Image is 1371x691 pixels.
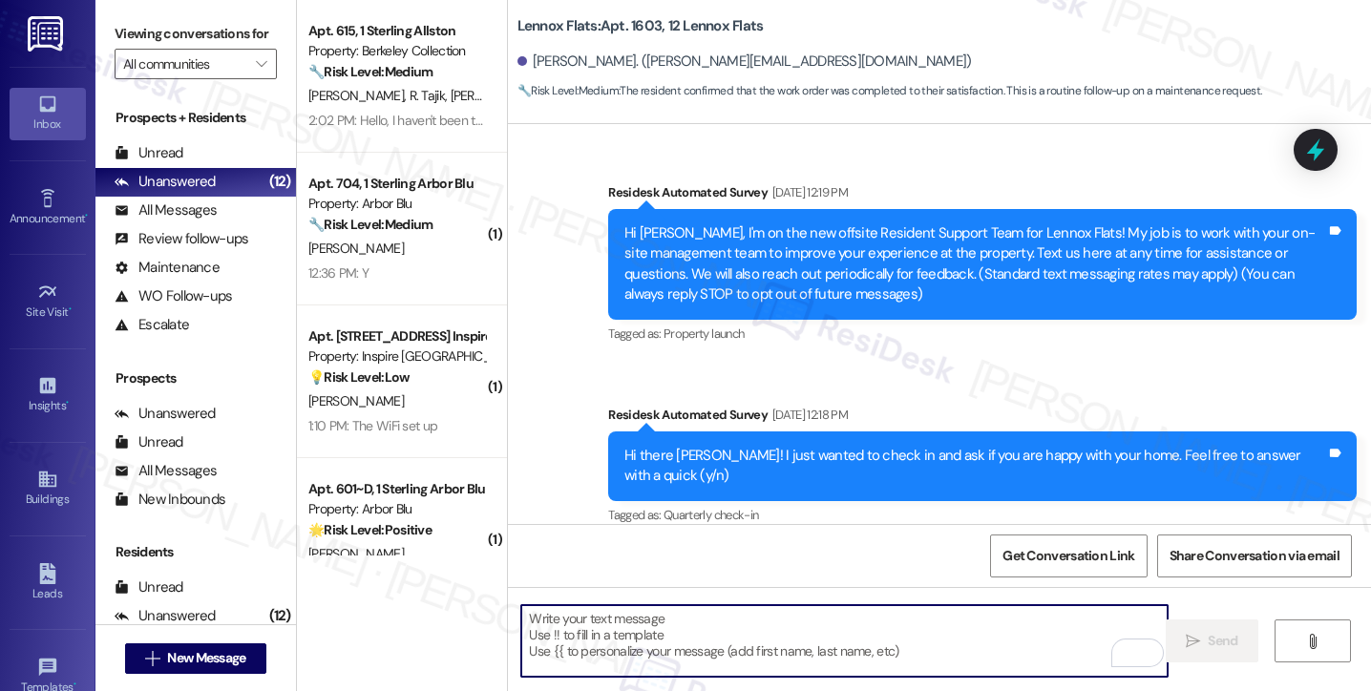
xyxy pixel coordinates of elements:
[125,643,266,674] button: New Message
[308,264,369,282] div: 12:36 PM: Y
[517,81,1262,101] span: : The resident confirmed that the work order was completed to their satisfaction. This is a routi...
[115,172,216,192] div: Unanswered
[115,258,220,278] div: Maintenance
[95,108,296,128] div: Prospects + Residents
[1305,634,1319,649] i: 
[517,16,764,36] b: Lennox Flats: Apt. 1603, 12 Lennox Flats
[608,501,1357,529] div: Tagged as:
[1157,534,1352,577] button: Share Conversation via email
[115,461,217,481] div: All Messages
[115,404,216,424] div: Unanswered
[664,507,758,523] span: Quarterly check-in
[10,557,86,609] a: Leads
[308,194,485,214] div: Property: Arbor Blu
[517,52,972,72] div: [PERSON_NAME]. ([PERSON_NAME][EMAIL_ADDRESS][DOMAIN_NAME])
[115,490,225,510] div: New Inbounds
[308,174,485,194] div: Apt. 704, 1 Sterling Arbor Blu
[768,405,848,425] div: [DATE] 12:18 PM
[1170,546,1339,566] span: Share Conversation via email
[308,392,404,409] span: [PERSON_NAME]
[115,606,216,626] div: Unanswered
[115,577,183,597] div: Unread
[95,368,296,388] div: Prospects
[409,87,450,104] span: R. Tajik
[115,143,183,163] div: Unread
[308,63,432,80] strong: 🔧 Risk Level: Medium
[1186,634,1200,649] i: 
[768,182,848,202] div: [DATE] 12:19 PM
[74,678,76,691] span: •
[308,417,437,434] div: 1:10 PM: The WiFi set up
[608,320,1357,347] div: Tagged as:
[450,87,545,104] span: [PERSON_NAME]
[308,87,410,104] span: [PERSON_NAME]
[990,534,1147,577] button: Get Conversation Link
[115,229,248,249] div: Review follow-ups
[256,56,266,72] i: 
[85,209,88,222] span: •
[10,88,86,139] a: Inbox
[308,479,485,499] div: Apt. 601~D, 1 Sterling Arbor Blu
[521,605,1167,677] textarea: To enrich screen reader interactions, please activate Accessibility in Grammarly extension settings
[308,545,404,562] span: [PERSON_NAME]
[624,446,1326,487] div: Hi there [PERSON_NAME]! I just wanted to check in and ask if you are happy with your home. Feel f...
[308,326,485,346] div: Apt. [STREET_ADDRESS] Inspire Homes [GEOGRAPHIC_DATA]
[624,223,1326,305] div: Hi [PERSON_NAME], I'm on the new offsite Resident Support Team for Lennox Flats! My job is to wor...
[1002,546,1134,566] span: Get Conversation Link
[66,396,69,409] span: •
[608,405,1357,431] div: Residesk Automated Survey
[308,112,933,129] div: 2:02 PM: Hello, I haven't been to the study area since to test the WiFi but I will go hopefully l...
[308,346,485,366] div: Property: Inspire [GEOGRAPHIC_DATA]
[264,601,296,631] div: (12)
[123,49,246,79] input: All communities
[115,200,217,220] div: All Messages
[1208,631,1237,651] span: Send
[28,16,67,52] img: ResiDesk Logo
[1166,619,1258,662] button: Send
[308,499,485,519] div: Property: Arbor Blu
[264,167,296,197] div: (12)
[95,542,296,562] div: Residents
[10,463,86,514] a: Buildings
[167,648,245,668] span: New Message
[115,19,277,49] label: Viewing conversations for
[517,83,619,98] strong: 🔧 Risk Level: Medium
[308,21,485,41] div: Apt. 615, 1 Sterling Allston
[145,651,159,666] i: 
[308,41,485,61] div: Property: Berkeley Collection
[115,432,183,452] div: Unread
[69,303,72,316] span: •
[115,286,232,306] div: WO Follow-ups
[308,521,432,538] strong: 🌟 Risk Level: Positive
[10,276,86,327] a: Site Visit •
[664,325,744,342] span: Property launch
[10,369,86,421] a: Insights •
[308,216,432,233] strong: 🔧 Risk Level: Medium
[115,315,189,335] div: Escalate
[308,368,410,386] strong: 💡 Risk Level: Low
[608,182,1357,209] div: Residesk Automated Survey
[308,240,404,257] span: [PERSON_NAME]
